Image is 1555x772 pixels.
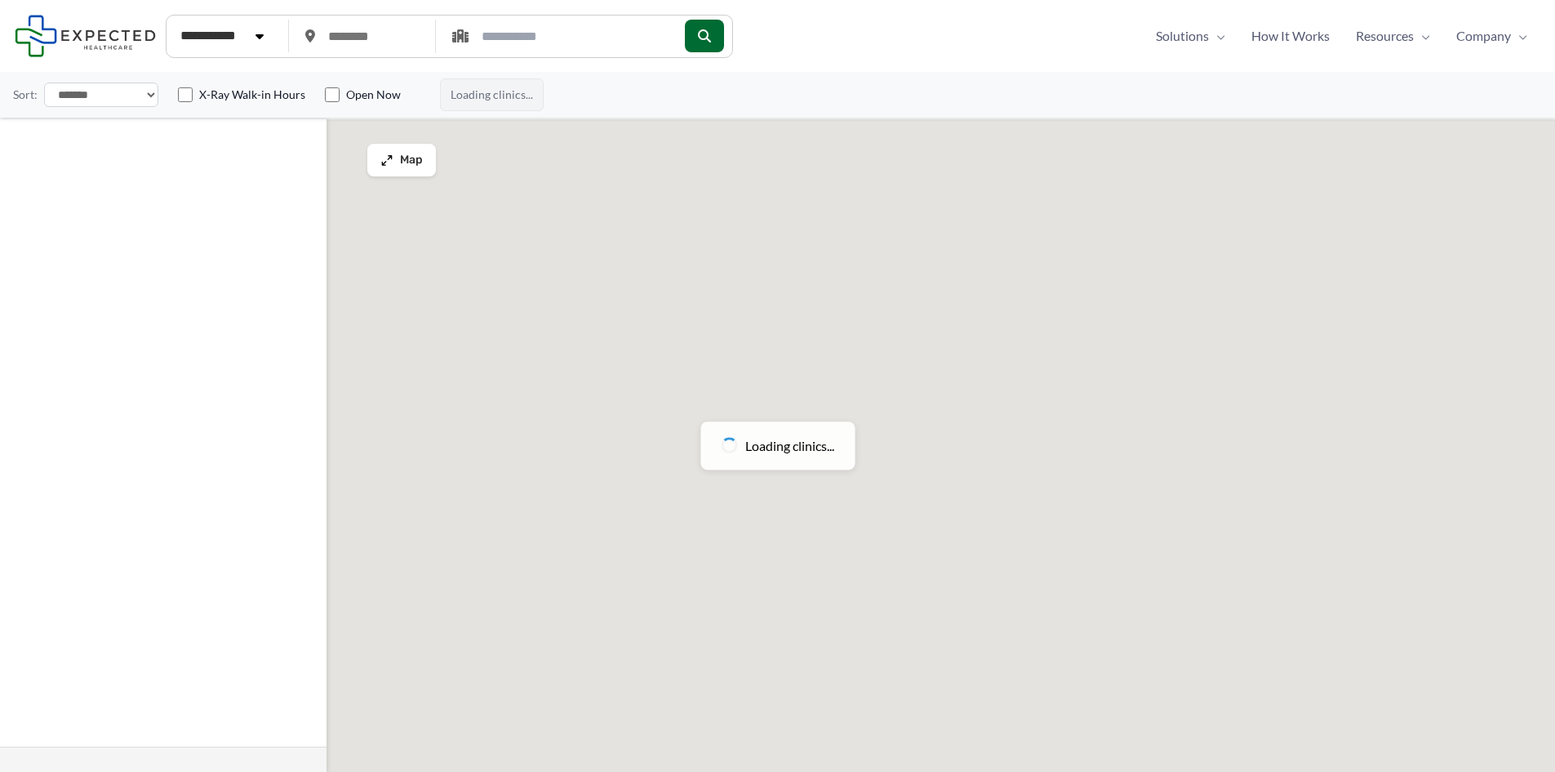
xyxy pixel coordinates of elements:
[400,154,423,167] span: Map
[346,87,401,103] label: Open Now
[13,84,38,105] label: Sort:
[440,78,544,111] span: Loading clinics...
[1356,24,1414,48] span: Resources
[1156,24,1209,48] span: Solutions
[367,144,436,176] button: Map
[1343,24,1443,48] a: ResourcesMenu Toggle
[199,87,305,103] label: X-Ray Walk-in Hours
[1443,24,1540,48] a: CompanyMenu Toggle
[1251,24,1330,48] span: How It Works
[1209,24,1225,48] span: Menu Toggle
[15,15,156,56] img: Expected Healthcare Logo - side, dark font, small
[1143,24,1238,48] a: SolutionsMenu Toggle
[1511,24,1527,48] span: Menu Toggle
[745,434,834,458] span: Loading clinics...
[1456,24,1511,48] span: Company
[1238,24,1343,48] a: How It Works
[1414,24,1430,48] span: Menu Toggle
[380,154,393,167] img: Maximize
